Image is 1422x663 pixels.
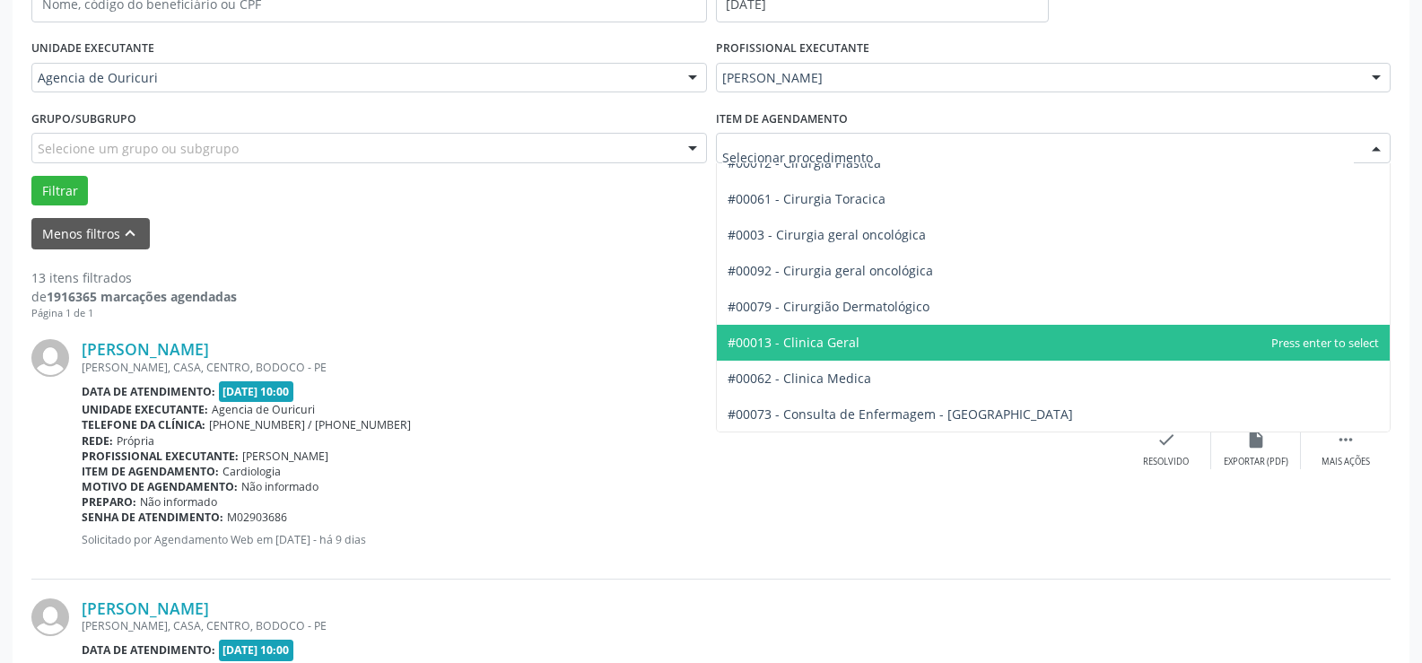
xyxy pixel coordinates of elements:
span: [DATE] 10:00 [219,381,294,402]
i: insert_drive_file [1246,430,1266,449]
input: Selecionar procedimento [722,139,1355,175]
b: Senha de atendimento: [82,510,223,525]
i: keyboard_arrow_up [120,223,140,243]
span: Agencia de Ouricuri [38,69,670,87]
i:  [1336,430,1356,449]
span: [DATE] 10:00 [219,640,294,660]
a: [PERSON_NAME] [82,598,209,618]
a: [PERSON_NAME] [82,339,209,359]
div: 13 itens filtrados [31,268,237,287]
div: Página 1 de 1 [31,306,237,321]
span: [PHONE_NUMBER] / [PHONE_NUMBER] [209,417,411,432]
b: Unidade executante: [82,402,208,417]
span: Não informado [140,494,217,510]
span: #00073 - Consulta de Enfermagem - [GEOGRAPHIC_DATA] [728,406,1073,423]
label: Item de agendamento [716,105,848,133]
b: Data de atendimento: [82,384,215,399]
span: #00061 - Cirurgia Toracica [728,190,885,207]
b: Motivo de agendamento: [82,479,238,494]
b: Preparo: [82,494,136,510]
span: Própria [117,433,154,449]
b: Profissional executante: [82,449,239,464]
span: M02903686 [227,510,287,525]
span: Agencia de Ouricuri [212,402,315,417]
img: img [31,339,69,377]
span: #00013 - Clinica Geral [728,334,859,351]
div: Mais ações [1322,456,1370,468]
span: #00012 - Cirurgia Plastica [728,154,881,171]
span: #00079 - Cirurgião Dermatológico [728,298,929,315]
b: Telefone da clínica: [82,417,205,432]
i: check [1156,430,1176,449]
span: Selecione um grupo ou subgrupo [38,139,239,158]
b: Item de agendamento: [82,464,219,479]
div: Exportar (PDF) [1224,456,1288,468]
div: [PERSON_NAME], CASA, CENTRO, BODOCO - PE [82,360,1121,375]
span: Cardiologia [222,464,281,479]
strong: 1916365 marcações agendadas [47,288,237,305]
label: PROFISSIONAL EXECUTANTE [716,35,869,63]
span: Não informado [241,479,318,494]
div: Resolvido [1143,456,1189,468]
span: #00062 - Clinica Medica [728,370,871,387]
div: de [31,287,237,306]
label: Grupo/Subgrupo [31,105,136,133]
span: #0003 - Cirurgia geral oncológica [728,226,926,243]
button: Menos filtroskeyboard_arrow_up [31,218,150,249]
p: Solicitado por Agendamento Web em [DATE] - há 9 dias [82,532,1121,547]
button: Filtrar [31,176,88,206]
span: [PERSON_NAME] [242,449,328,464]
div: [PERSON_NAME], CASA, CENTRO, BODOCO - PE [82,618,1121,633]
label: UNIDADE EXECUTANTE [31,35,154,63]
img: img [31,598,69,636]
span: [PERSON_NAME] [722,69,1355,87]
span: #00092 - Cirurgia geral oncológica [728,262,933,279]
b: Data de atendimento: [82,642,215,658]
b: Rede: [82,433,113,449]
